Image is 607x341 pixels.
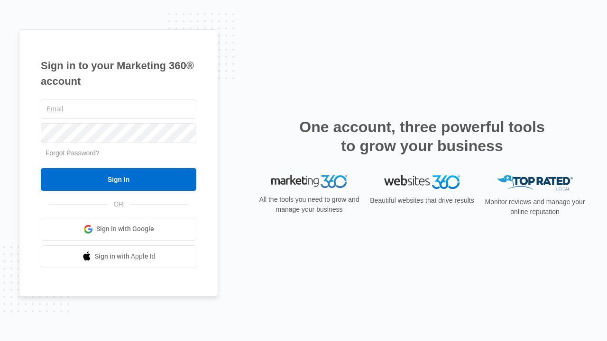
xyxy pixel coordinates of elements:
[482,197,588,217] p: Monitor reviews and manage your online reputation
[95,251,156,261] span: Sign in with Apple Id
[107,199,130,209] span: OR
[41,99,196,119] input: Email
[384,175,460,189] img: Websites 360
[369,196,475,206] p: Beautiful websites that drive results
[41,245,196,268] a: Sign in with Apple Id
[46,149,100,157] a: Forgot Password?
[41,58,196,89] h1: Sign in to your Marketing 360® account
[497,175,573,191] img: Top Rated Local
[41,168,196,191] input: Sign In
[296,117,548,155] h2: One account, three powerful tools to grow your business
[271,175,347,188] img: Marketing 360
[41,218,196,241] a: Sign in with Google
[256,195,362,215] p: All the tools you need to grow and manage your business
[96,224,154,234] span: Sign in with Google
